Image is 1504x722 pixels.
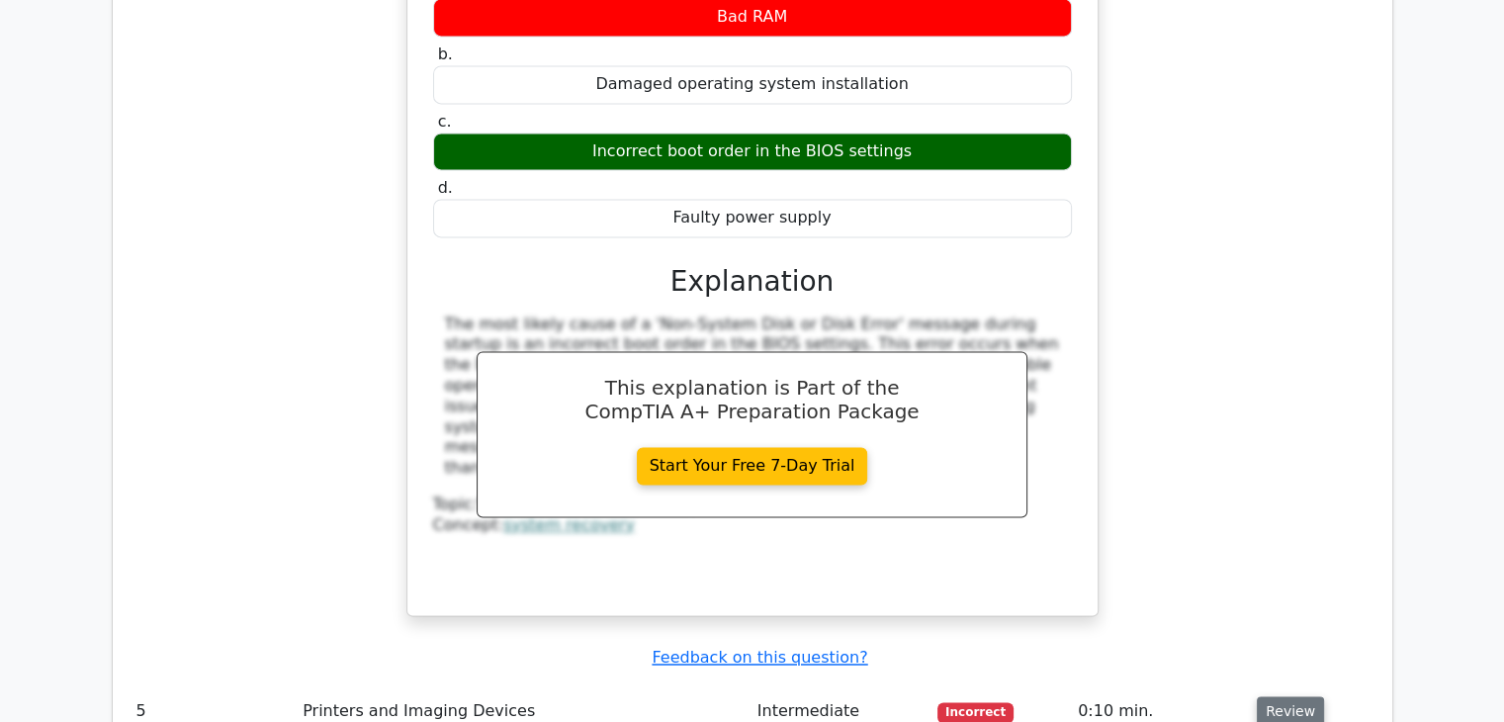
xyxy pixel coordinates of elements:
[433,133,1072,171] div: Incorrect boot order in the BIOS settings
[937,702,1014,722] span: Incorrect
[503,515,635,534] a: system recovery
[445,265,1060,299] h3: Explanation
[438,45,453,63] span: b.
[652,648,867,667] a: Feedback on this question?
[637,447,868,485] a: Start Your Free 7-Day Trial
[438,178,453,197] span: d.
[433,495,1072,515] div: Topic:
[438,112,452,131] span: c.
[445,315,1060,479] div: The most likely cause of a 'Non-System Disk or Disk Error' message during startup is an incorrect...
[433,199,1072,237] div: Faulty power supply
[433,65,1072,104] div: Damaged operating system installation
[433,515,1072,536] div: Concept:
